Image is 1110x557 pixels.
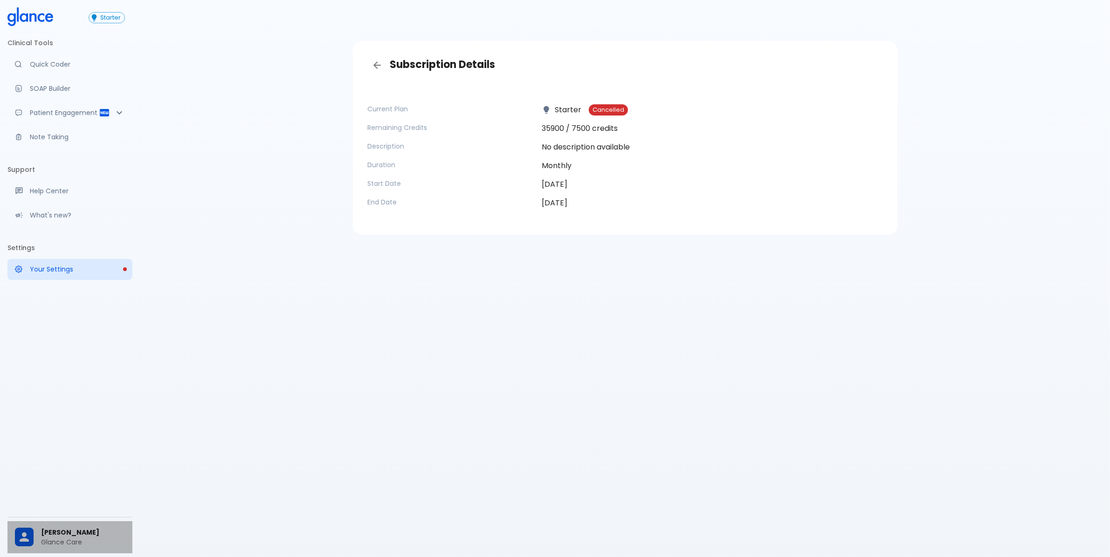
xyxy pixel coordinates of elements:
p: Quick Coder [30,60,125,69]
a: Back [368,56,386,75]
li: Settings [7,237,132,259]
a: Docugen: Compose a clinical documentation in seconds [7,78,132,99]
time: [DATE] [542,179,567,190]
span: Starter [97,14,124,21]
p: Duration [368,160,534,170]
li: Support [7,158,132,181]
div: [PERSON_NAME]Glance Care [7,521,132,553]
p: End Date [368,197,534,207]
a: Please complete account setup [7,259,132,279]
p: Note Taking [30,132,125,142]
div: Recent updates and feature releases [7,205,132,225]
p: Starter [542,104,581,115]
a: Moramiz: Find ICD10AM codes instantly [7,54,132,75]
p: 35900 / 7500 credits [542,123,882,134]
time: [DATE] [542,197,567,208]
p: Monthly [542,160,882,171]
p: SOAP Builder [30,84,125,93]
h3: Subscription Details [368,56,882,75]
p: Remaining Credits [368,123,534,132]
p: Description [368,142,534,151]
li: Clinical Tools [7,32,132,54]
p: Glance Care [41,537,125,547]
p: Current Plan [368,104,534,114]
p: What's new? [30,211,125,220]
a: Get help from our support team [7,181,132,201]
p: Start Date [368,179,534,188]
p: Your Settings [30,265,125,274]
a: Advanced note-taking [7,127,132,147]
p: No description available [542,142,882,153]
a: Click to view or change your subscription [89,12,132,23]
span: [PERSON_NAME] [41,528,125,537]
button: Starter [89,12,125,23]
p: Help Center [30,186,125,196]
span: Cancelled [589,107,628,114]
p: Patient Engagement [30,108,99,117]
div: Patient Reports & Referrals [7,102,132,123]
